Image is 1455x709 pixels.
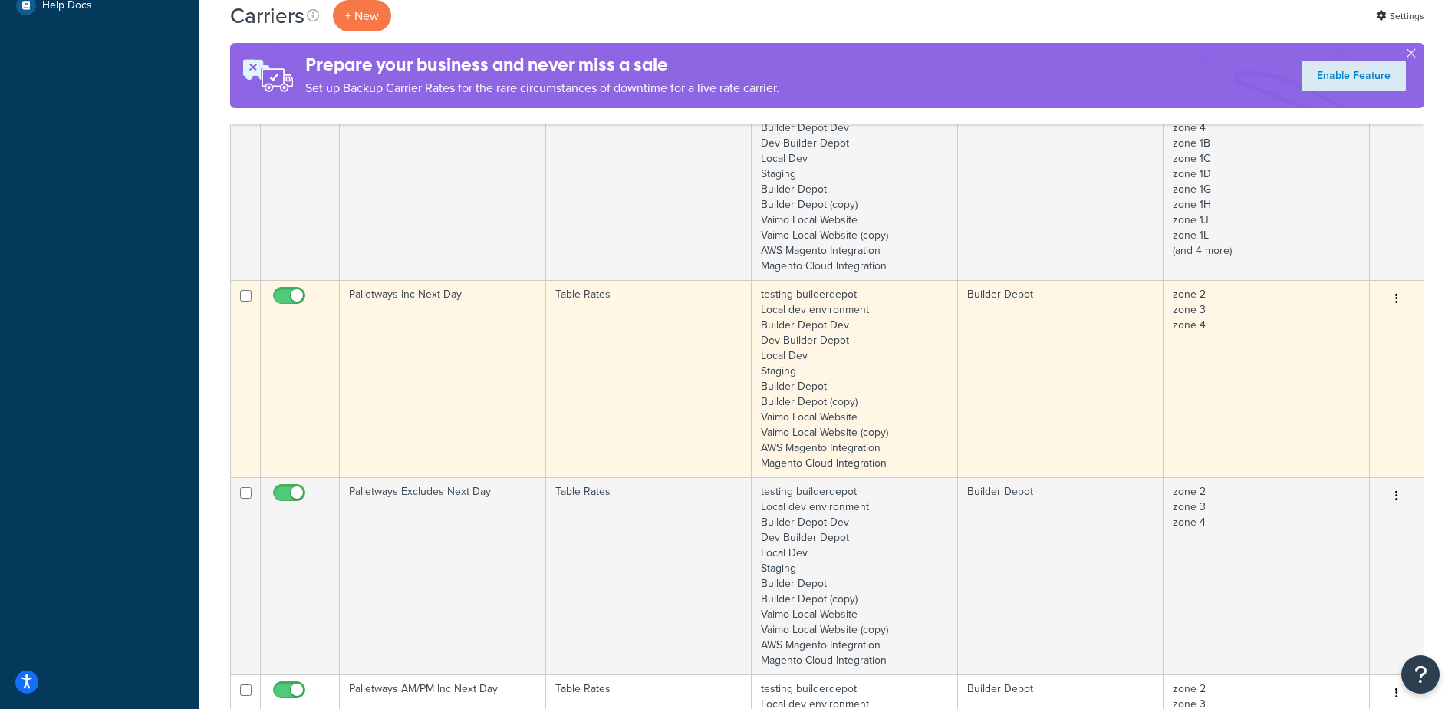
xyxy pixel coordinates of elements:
a: Settings [1376,5,1424,27]
td: Palletways [DATE] [340,83,546,280]
td: Table Rates [546,280,752,477]
h1: Carriers [230,1,304,31]
td: Table Rates [546,83,752,280]
p: Set up Backup Carrier Rates for the rare circumstances of downtime for a live rate carrier. [305,77,779,99]
a: Enable Feature [1302,61,1406,91]
td: Table Rates [546,477,752,674]
td: Builder Depot [958,280,1164,477]
td: Palletways Inc Next Day [340,280,546,477]
td: Builder Depot [958,83,1164,280]
td: Builder Depot [958,477,1164,674]
td: zone 2 zone 3 zone 4 [1164,280,1370,477]
img: ad-rules-rateshop-fe6ec290ccb7230408bd80ed9643f0289d75e0ffd9eb532fc0e269fcd187b520.png [230,43,305,108]
td: testing builderdepot Local dev environment Builder Depot Dev Dev Builder Depot Local Dev Staging ... [752,83,958,280]
td: zone 2 zone 3 zone 4 zone 1B zone 1C zone 1D zone 1G zone 1H zone 1J zone 1L (and 4 more) [1164,83,1370,280]
td: testing builderdepot Local dev environment Builder Depot Dev Dev Builder Depot Local Dev Staging ... [752,477,958,674]
td: Palletways Excludes Next Day [340,477,546,674]
h4: Prepare your business and never miss a sale [305,52,779,77]
td: testing builderdepot Local dev environment Builder Depot Dev Dev Builder Depot Local Dev Staging ... [752,280,958,477]
button: Open Resource Center [1401,655,1440,694]
td: zone 2 zone 3 zone 4 [1164,477,1370,674]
